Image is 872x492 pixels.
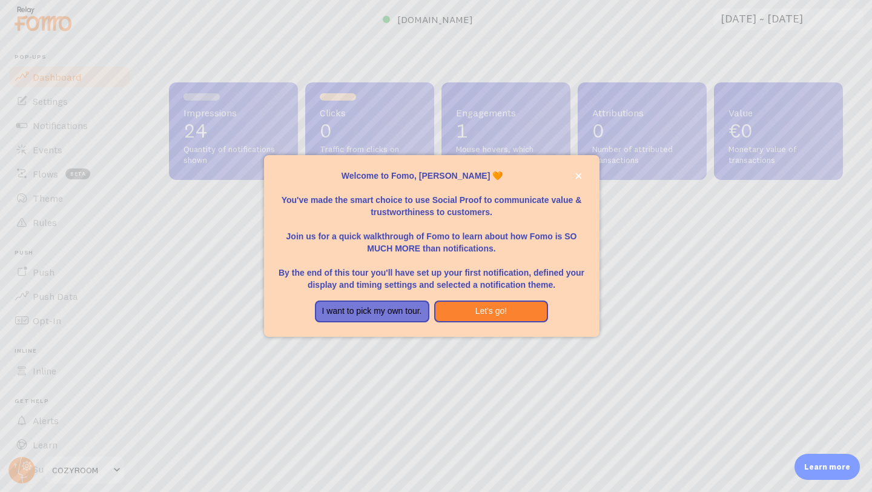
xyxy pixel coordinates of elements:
p: By the end of this tour you'll have set up your first notification, defined your display and timi... [279,254,585,291]
p: Welcome to Fomo, [PERSON_NAME] 🧡 [279,170,585,182]
button: close, [572,170,585,182]
div: Learn more [794,454,860,480]
div: Welcome to Fomo, Maya Pereet 🧡You&amp;#39;ve made the smart choice to use Social Proof to communi... [264,155,599,337]
button: I want to pick my own tour. [315,301,429,322]
p: Learn more [804,461,850,473]
p: You've made the smart choice to use Social Proof to communicate value & trustworthiness to custom... [279,182,585,218]
p: Join us for a quick walkthrough of Fomo to learn about how Fomo is SO MUCH MORE than notifications. [279,218,585,254]
button: Let's go! [434,301,549,322]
